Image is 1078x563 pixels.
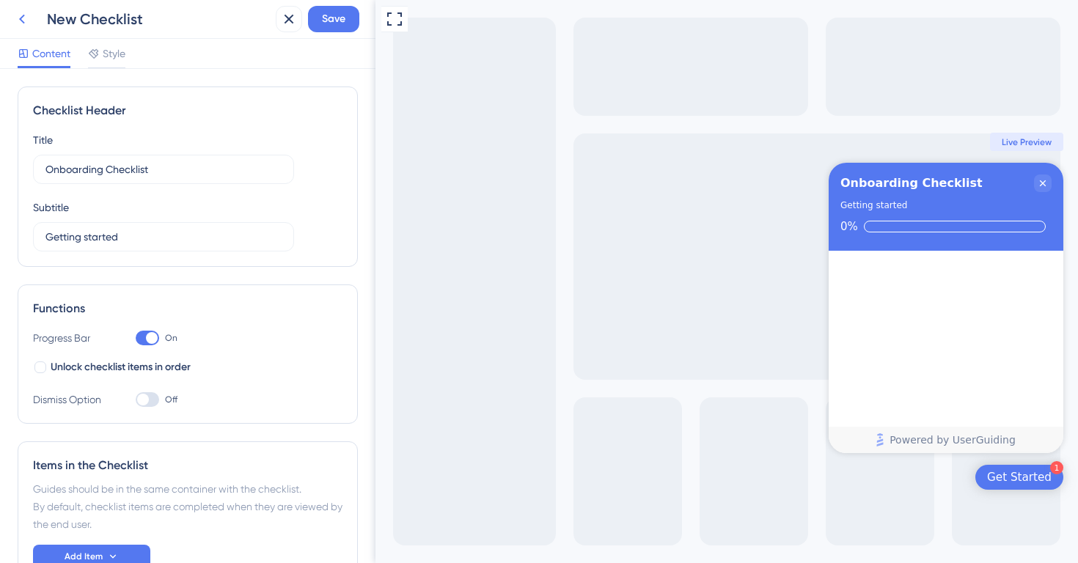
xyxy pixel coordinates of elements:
span: Live Preview [626,136,676,148]
div: 0% [465,220,483,233]
div: Dismiss Option [33,391,106,408]
div: Progress Bar [33,329,106,347]
div: Checklist Container [453,163,688,453]
span: Style [103,45,125,62]
div: Get Started [612,470,676,485]
button: Save [308,6,359,32]
div: Checklist Header [33,102,342,119]
span: Save [322,10,345,28]
div: Getting started [465,198,532,213]
div: Guides should be in the same container with the checklist. By default, checklist items are comple... [33,480,342,533]
div: Functions [33,300,342,317]
div: Close Checklist [659,174,676,192]
span: Unlock checklist items in order [51,358,191,376]
input: Header 1 [45,161,282,177]
div: New Checklist [47,9,270,29]
span: Content [32,45,70,62]
div: Onboarding Checklist [465,174,607,192]
div: Subtitle [33,199,69,216]
div: 1 [675,461,688,474]
div: Checklist progress: 0% [465,220,676,233]
input: Header 2 [45,229,282,245]
div: Open Get Started checklist, remaining modules: 1 [600,465,688,490]
div: Items in the Checklist [33,457,342,474]
span: Powered by UserGuiding [514,431,640,449]
span: Add Item [65,551,103,562]
div: Checklist items [453,251,688,425]
span: On [165,332,177,344]
div: Title [33,131,53,149]
div: Footer [453,427,688,453]
span: Off [165,394,177,405]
